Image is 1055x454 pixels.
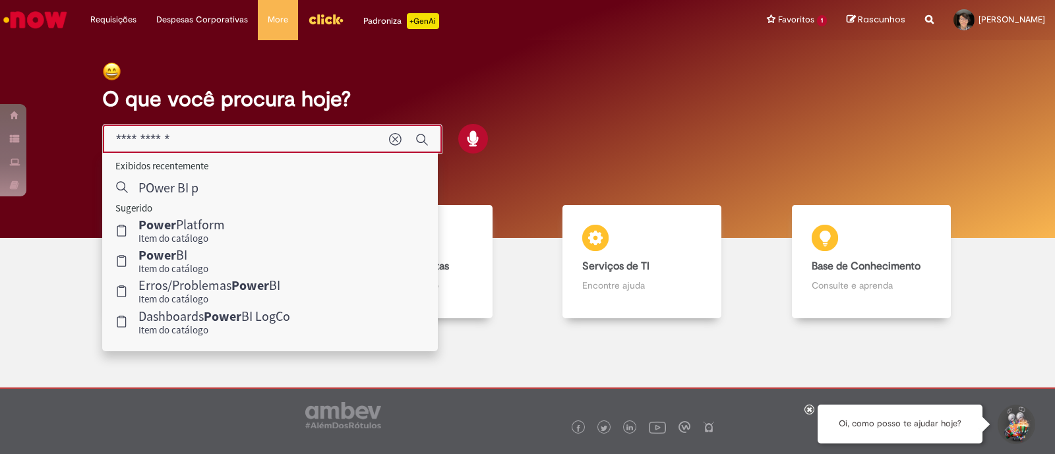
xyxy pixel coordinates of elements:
[407,13,439,29] p: +GenAi
[582,279,702,292] p: Encontre ajuda
[847,14,905,26] a: Rascunhos
[1,7,69,33] img: ServiceNow
[703,421,715,433] img: logo_footer_naosei.png
[527,205,757,319] a: Serviços de TI Encontre ajuda
[757,205,986,319] a: Base de Conhecimento Consulte e aprenda
[678,421,690,433] img: logo_footer_workplace.png
[778,13,814,26] span: Favoritos
[858,13,905,26] span: Rascunhos
[626,424,633,432] img: logo_footer_linkedin.png
[817,15,827,26] span: 1
[268,13,288,26] span: More
[102,88,953,111] h2: O que você procura hoje?
[575,425,582,432] img: logo_footer_facebook.png
[90,13,136,26] span: Requisições
[649,418,666,436] img: logo_footer_youtube.png
[996,405,1035,444] button: Iniciar Conversa de Suporte
[102,62,121,81] img: happy-face.png
[353,260,449,273] b: Catálogo de Ofertas
[979,14,1045,25] span: [PERSON_NAME]
[308,9,344,29] img: click_logo_yellow_360x200.png
[69,205,299,319] a: Tirar dúvidas Tirar dúvidas com Lupi Assist e Gen Ai
[156,13,248,26] span: Despesas Corporativas
[601,425,607,432] img: logo_footer_twitter.png
[582,260,649,273] b: Serviços de TI
[812,260,920,273] b: Base de Conhecimento
[305,402,381,428] img: logo_footer_ambev_rotulo_gray.png
[818,405,982,443] div: Oi, como posso te ajudar hoje?
[363,13,439,29] div: Padroniza
[812,279,931,292] p: Consulte e aprenda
